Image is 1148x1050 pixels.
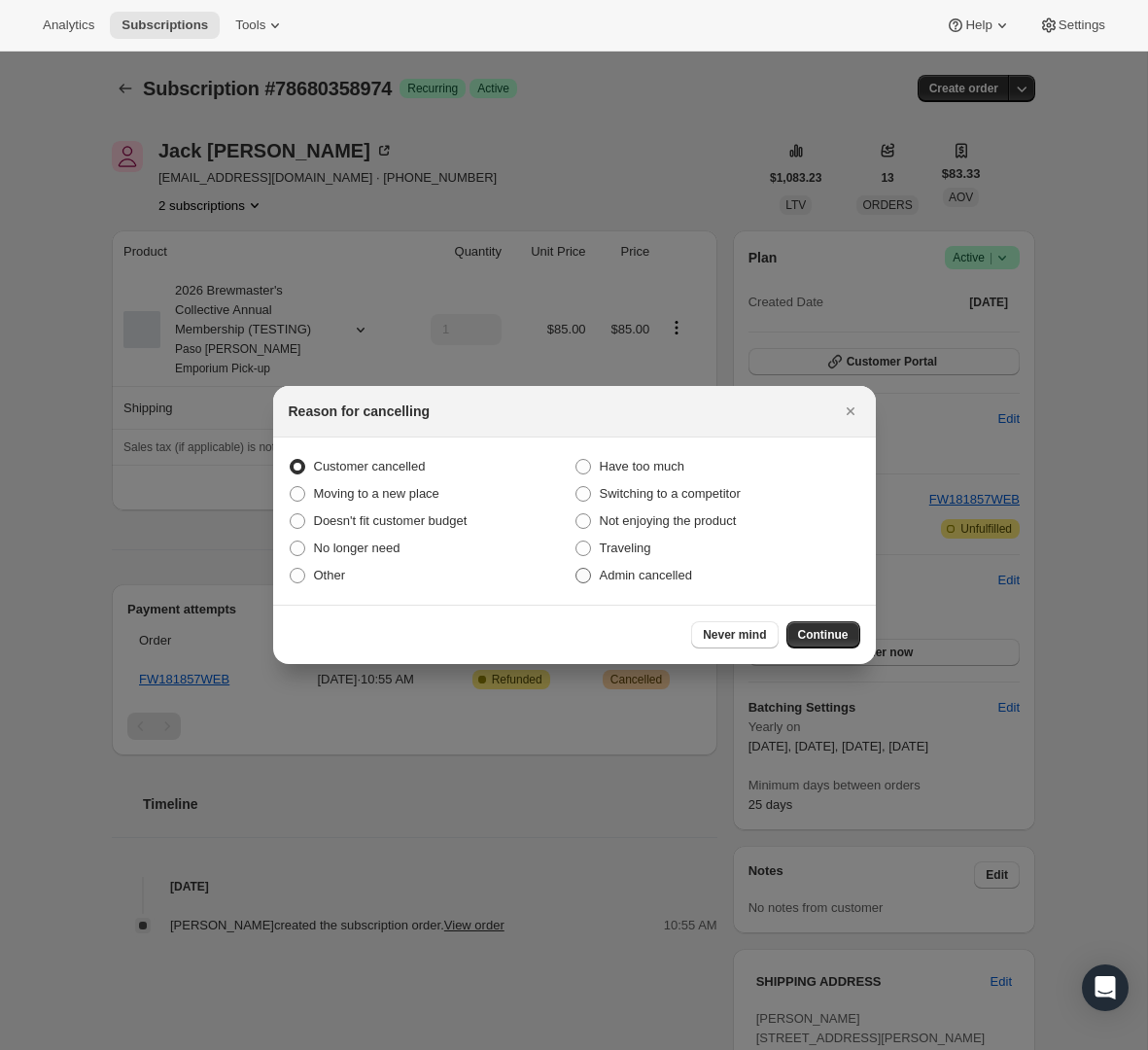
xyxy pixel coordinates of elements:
span: Analytics [43,17,94,33]
button: Never mind [691,621,778,648]
span: Continue [798,627,849,643]
span: Traveling [600,541,651,555]
span: Never mind [703,627,766,643]
button: Subscriptions [110,12,220,39]
span: Switching to a competitor [600,486,741,501]
button: Continue [786,621,860,648]
span: Settings [1059,17,1105,33]
button: Analytics [31,12,106,39]
span: Subscriptions [122,17,208,33]
button: Help [934,12,1023,39]
span: Admin cancelled [600,568,692,582]
span: Other [314,568,346,582]
span: Have too much [600,459,684,473]
span: No longer need [314,541,400,555]
span: Tools [235,17,265,33]
span: Customer cancelled [314,459,426,473]
button: Close [837,398,864,425]
button: Settings [1027,12,1117,39]
h2: Reason for cancelling [289,402,430,421]
span: Not enjoying the product [600,513,737,528]
span: Doesn't fit customer budget [314,513,468,528]
span: Moving to a new place [314,486,439,501]
button: Tools [224,12,296,39]
div: Open Intercom Messenger [1082,964,1129,1011]
span: Help [965,17,991,33]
